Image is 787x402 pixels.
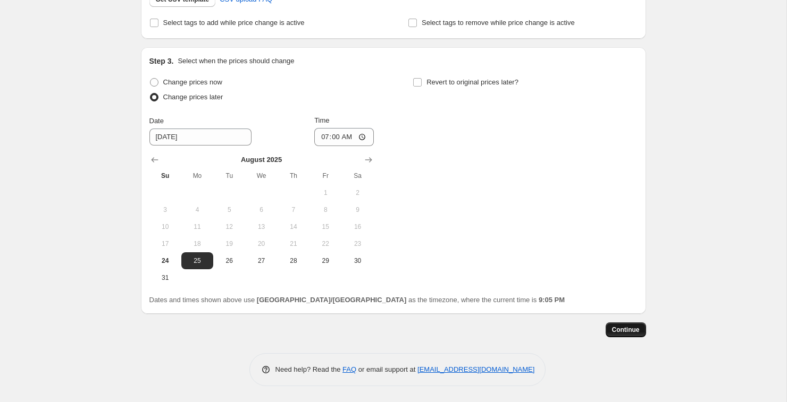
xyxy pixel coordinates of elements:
span: Select tags to remove while price change is active [422,19,575,27]
th: Thursday [278,167,309,184]
th: Saturday [341,167,373,184]
span: 18 [186,240,209,248]
h2: Step 3. [149,56,174,66]
span: 7 [282,206,305,214]
span: Th [282,172,305,180]
span: Revert to original prices later? [426,78,518,86]
span: 29 [314,256,337,265]
span: We [249,172,273,180]
th: Tuesday [213,167,245,184]
span: 31 [154,273,177,282]
span: or email support at [356,365,417,373]
button: Wednesday August 20 2025 [245,235,277,252]
button: Saturday August 16 2025 [341,218,373,235]
th: Friday [309,167,341,184]
span: Tu [217,172,241,180]
p: Select when the prices should change [178,56,294,66]
span: 19 [217,240,241,248]
button: Sunday August 3 2025 [149,201,181,218]
span: Su [154,172,177,180]
span: 12 [217,223,241,231]
button: Monday August 25 2025 [181,252,213,269]
button: Sunday August 17 2025 [149,235,181,252]
button: Monday August 4 2025 [181,201,213,218]
button: Tuesday August 12 2025 [213,218,245,235]
button: Saturday August 2 2025 [341,184,373,201]
button: Continue [606,322,646,337]
span: Change prices now [163,78,222,86]
span: 5 [217,206,241,214]
button: Sunday August 10 2025 [149,218,181,235]
span: 30 [346,256,369,265]
span: 4 [186,206,209,214]
button: Sunday August 31 2025 [149,269,181,286]
span: 23 [346,240,369,248]
a: [EMAIL_ADDRESS][DOMAIN_NAME] [417,365,534,373]
button: Show next month, September 2025 [361,152,376,167]
span: Change prices later [163,93,223,101]
button: Thursday August 28 2025 [278,252,309,269]
b: [GEOGRAPHIC_DATA]/[GEOGRAPHIC_DATA] [257,296,406,304]
span: Mo [186,172,209,180]
button: Monday August 18 2025 [181,235,213,252]
th: Sunday [149,167,181,184]
span: 15 [314,223,337,231]
span: 24 [154,256,177,265]
input: 8/24/2025 [149,129,252,146]
span: 22 [314,240,337,248]
span: Date [149,117,164,125]
span: Fr [314,172,337,180]
button: Wednesday August 13 2025 [245,218,277,235]
button: Friday August 29 2025 [309,252,341,269]
button: Friday August 8 2025 [309,201,341,218]
button: Thursday August 7 2025 [278,201,309,218]
span: 21 [282,240,305,248]
span: 6 [249,206,273,214]
span: 14 [282,223,305,231]
span: Dates and times shown above use as the timezone, where the current time is [149,296,565,304]
button: Monday August 11 2025 [181,218,213,235]
span: 11 [186,223,209,231]
span: 3 [154,206,177,214]
span: 17 [154,240,177,248]
button: Wednesday August 6 2025 [245,201,277,218]
span: 1 [314,189,337,197]
span: 9 [346,206,369,214]
button: Saturday August 30 2025 [341,252,373,269]
button: Thursday August 14 2025 [278,218,309,235]
th: Wednesday [245,167,277,184]
span: 25 [186,256,209,265]
button: Saturday August 23 2025 [341,235,373,252]
span: 26 [217,256,241,265]
input: 12:00 [314,128,374,146]
button: Wednesday August 27 2025 [245,252,277,269]
span: 8 [314,206,337,214]
button: Saturday August 9 2025 [341,201,373,218]
span: Select tags to add while price change is active [163,19,305,27]
span: 28 [282,256,305,265]
button: Friday August 22 2025 [309,235,341,252]
button: Thursday August 21 2025 [278,235,309,252]
span: Continue [612,326,640,334]
button: Tuesday August 26 2025 [213,252,245,269]
button: Friday August 15 2025 [309,218,341,235]
span: 10 [154,223,177,231]
button: Tuesday August 19 2025 [213,235,245,252]
span: 13 [249,223,273,231]
b: 9:05 PM [539,296,565,304]
a: FAQ [342,365,356,373]
th: Monday [181,167,213,184]
span: Time [314,116,329,124]
button: Show previous month, July 2025 [147,152,162,167]
span: 20 [249,240,273,248]
button: Today Sunday August 24 2025 [149,252,181,269]
span: 27 [249,256,273,265]
span: 16 [346,223,369,231]
button: Tuesday August 5 2025 [213,201,245,218]
span: Sa [346,172,369,180]
span: Need help? Read the [275,365,343,373]
span: 2 [346,189,369,197]
button: Friday August 1 2025 [309,184,341,201]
